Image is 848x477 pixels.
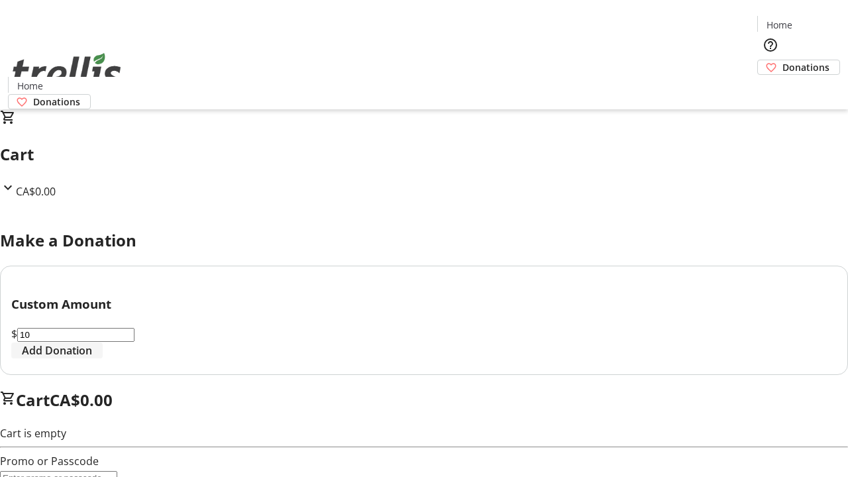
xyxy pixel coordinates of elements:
[8,38,126,105] img: Orient E2E Organization WkPF0xhkgB's Logo
[11,295,837,313] h3: Custom Amount
[757,60,840,75] a: Donations
[11,343,103,358] button: Add Donation
[22,343,92,358] span: Add Donation
[758,18,800,32] a: Home
[782,60,829,74] span: Donations
[767,18,792,32] span: Home
[17,79,43,93] span: Home
[8,94,91,109] a: Donations
[17,328,134,342] input: Donation Amount
[50,389,113,411] span: CA$0.00
[9,79,51,93] a: Home
[757,32,784,58] button: Help
[11,327,17,341] span: $
[16,184,56,199] span: CA$0.00
[757,75,784,101] button: Cart
[33,95,80,109] span: Donations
